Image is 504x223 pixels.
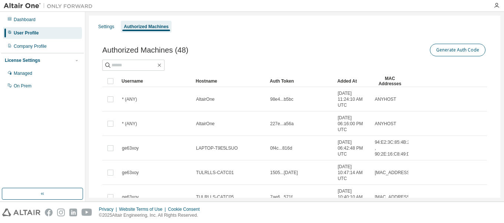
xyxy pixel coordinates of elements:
span: 94:E2:3C:85:4B:20 , 90:2E:16:C8:49:DF [375,139,413,157]
div: Username [122,75,190,87]
span: [DATE] 10:40:10 AM UTC [338,188,368,206]
div: Dashboard [14,17,36,23]
span: 98e4...b5bc [270,96,294,102]
div: Website Terms of Use [119,206,168,212]
span: [DATE] 10:47:14 AM UTC [338,164,368,182]
span: AltairOne [196,121,215,127]
img: Altair One [4,2,96,10]
img: youtube.svg [82,209,92,216]
span: 227e...a56a [270,121,294,127]
p: © 2025 Altair Engineering, Inc. All Rights Reserved. [99,212,204,219]
span: ge63xoy [122,145,139,151]
div: Managed [14,70,32,76]
div: Auth Token [270,75,331,87]
span: TULRLLS-CATC01 [196,170,234,176]
div: Settings [98,24,114,30]
div: Cookie Consent [168,206,204,212]
span: [MAC_ADDRESS] [375,170,411,176]
div: Hostname [196,75,264,87]
span: AltairOne [196,96,215,102]
span: LAPTOP-T9E5LSUO [196,145,238,151]
span: [MAC_ADDRESS] [375,194,411,200]
span: ge63xoy [122,170,139,176]
div: Company Profile [14,43,47,49]
span: [DATE] 11:24:10 AM UTC [338,90,368,108]
span: * (ANY) [122,96,137,102]
span: ge63xoy [122,194,139,200]
div: MAC Addresses [374,75,405,87]
span: 0f4c...816d [270,145,292,151]
div: Authorized Machines [124,24,169,30]
div: Added At [337,75,368,87]
img: facebook.svg [45,209,53,216]
img: altair_logo.svg [2,209,40,216]
span: ANYHOST [375,121,396,127]
span: * (ANY) [122,121,137,127]
span: 7ae6...571f [270,194,292,200]
div: User Profile [14,30,39,36]
span: 1505...[DATE] [270,170,298,176]
span: Authorized Machines (48) [102,46,188,54]
span: [DATE] 06:16:00 PM UTC [338,115,368,133]
span: TULRLLS-CATC05 [196,194,234,200]
span: ANYHOST [375,96,396,102]
div: License Settings [5,57,40,63]
button: Generate Auth Code [430,44,485,56]
div: Privacy [99,206,119,212]
div: On Prem [14,83,31,89]
img: linkedin.svg [69,209,77,216]
img: instagram.svg [57,209,65,216]
span: [DATE] 06:42:48 PM UTC [338,139,368,157]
